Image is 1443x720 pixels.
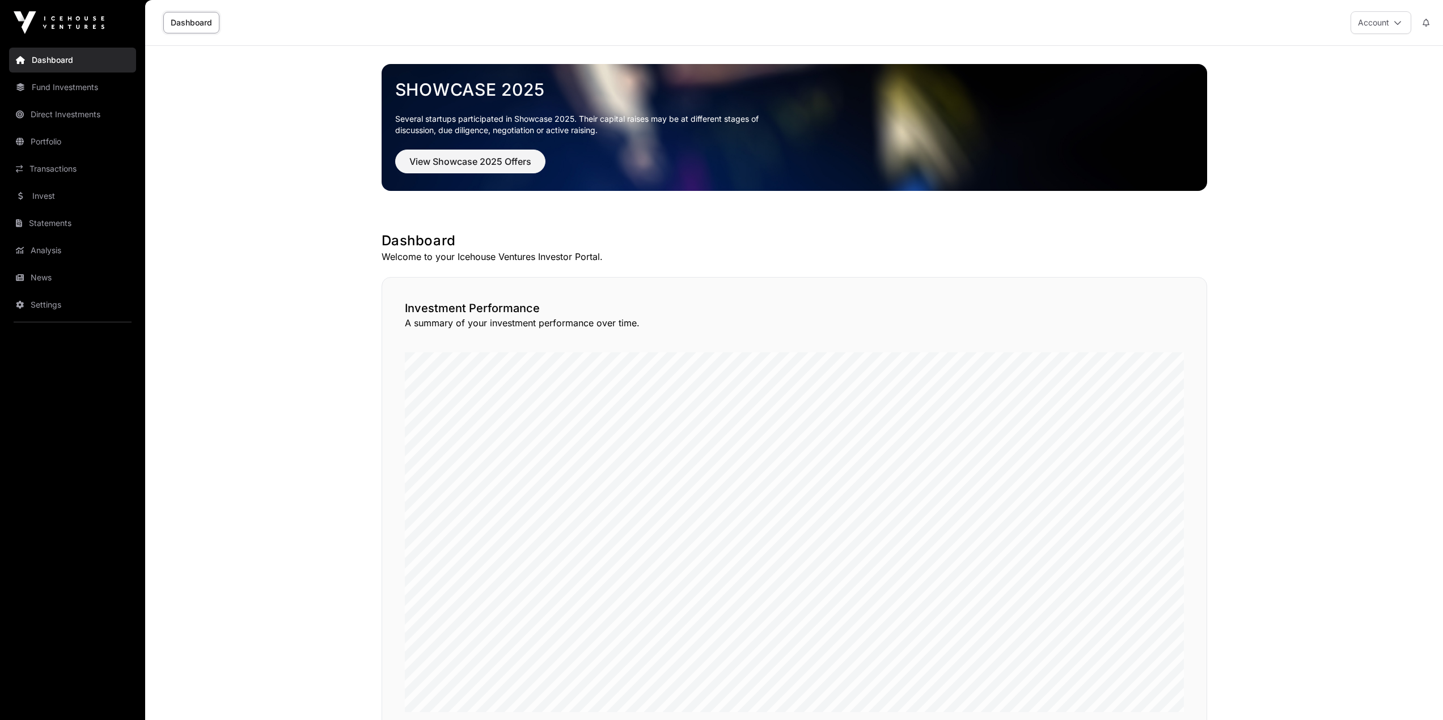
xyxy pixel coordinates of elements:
[395,161,545,172] a: View Showcase 2025 Offers
[9,75,136,100] a: Fund Investments
[405,316,1184,330] p: A summary of your investment performance over time.
[1351,11,1411,34] button: Account
[382,250,1207,263] p: Welcome to your Icehouse Ventures Investor Portal.
[9,292,136,317] a: Settings
[395,150,545,173] button: View Showcase 2025 Offers
[9,184,136,208] a: Invest
[1386,666,1443,720] iframe: Chat Widget
[9,156,136,181] a: Transactions
[14,11,104,34] img: Icehouse Ventures Logo
[382,232,1207,250] h1: Dashboard
[382,64,1207,191] img: Showcase 2025
[395,113,776,136] p: Several startups participated in Showcase 2025. Their capital raises may be at different stages o...
[395,79,1194,100] a: Showcase 2025
[9,48,136,73] a: Dashboard
[405,300,1184,316] h2: Investment Performance
[9,238,136,263] a: Analysis
[9,211,136,236] a: Statements
[9,265,136,290] a: News
[163,12,219,33] a: Dashboard
[9,129,136,154] a: Portfolio
[409,155,531,168] span: View Showcase 2025 Offers
[9,102,136,127] a: Direct Investments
